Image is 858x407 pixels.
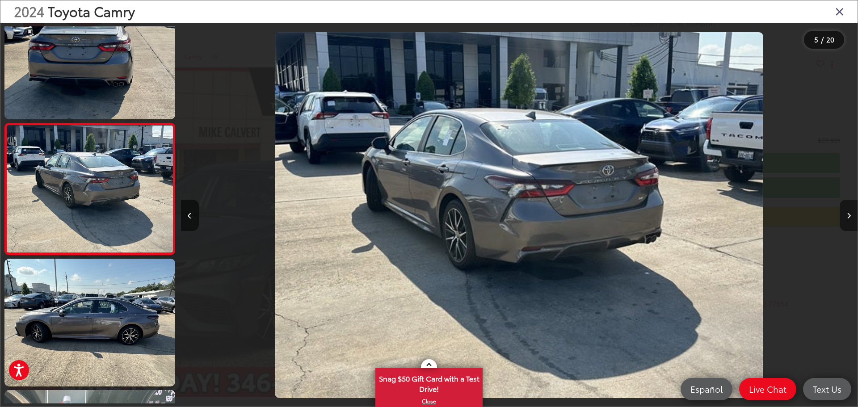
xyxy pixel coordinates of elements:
[181,32,857,399] div: 2024 Toyota Camry SE 4
[681,378,732,400] a: Español
[814,34,818,44] span: 5
[808,383,846,394] span: Text Us
[739,378,796,400] a: Live Chat
[181,200,199,231] button: Previous image
[14,1,44,21] span: 2024
[376,369,482,396] span: Snag $50 Gift Card with a Test Drive!
[5,126,174,252] img: 2024 Toyota Camry SE
[835,5,844,17] i: Close gallery
[840,200,858,231] button: Next image
[803,378,851,400] a: Text Us
[686,383,727,394] span: Español
[820,37,824,43] span: /
[3,257,177,388] img: 2024 Toyota Camry SE
[275,32,763,399] img: 2024 Toyota Camry SE
[744,383,791,394] span: Live Chat
[826,34,834,44] span: 20
[48,1,135,21] span: Toyota Camry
